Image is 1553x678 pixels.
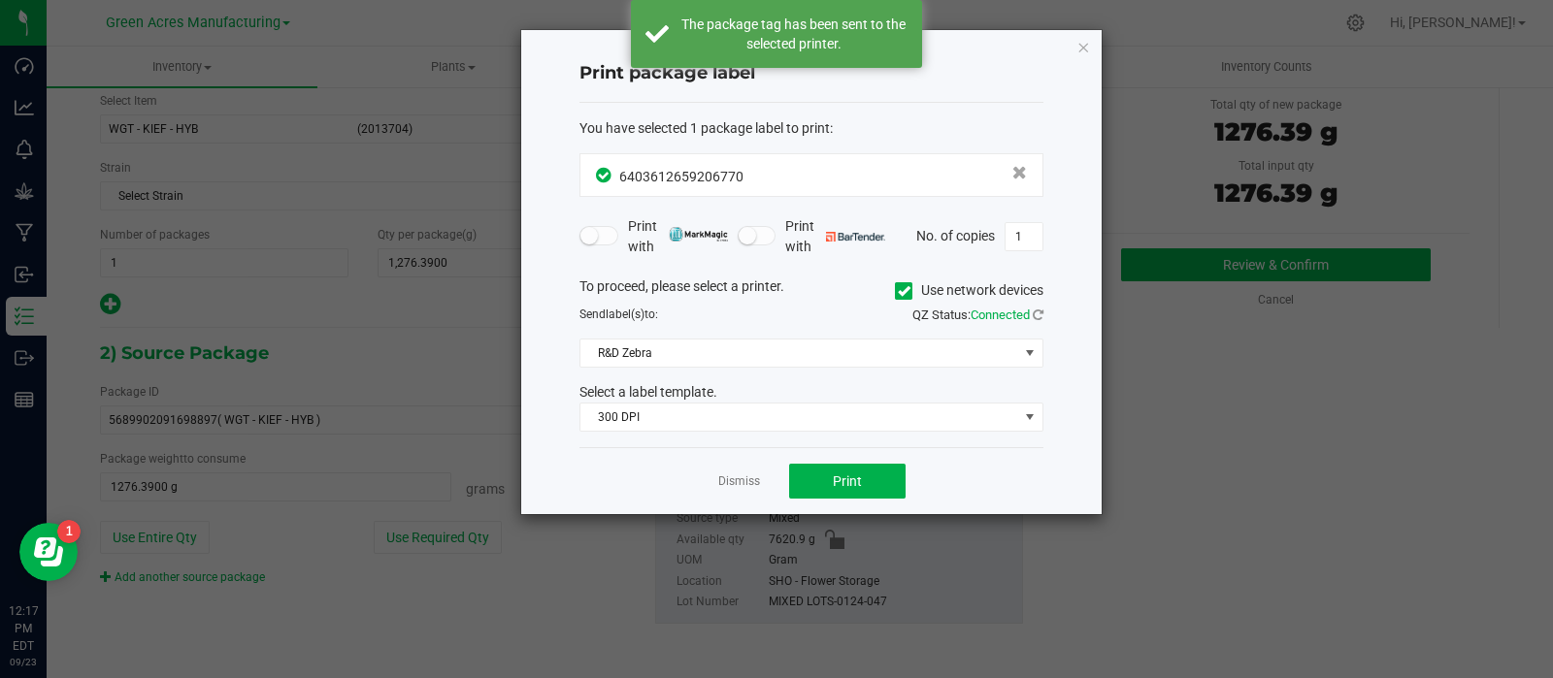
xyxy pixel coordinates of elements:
span: 300 DPI [580,404,1018,431]
span: Print [833,473,862,489]
div: Select a label template. [565,382,1058,403]
iframe: Resource center [19,523,78,581]
label: Use network devices [895,280,1043,301]
span: You have selected 1 package label to print [579,120,830,136]
div: The package tag has been sent to the selected printer. [679,15,908,53]
span: Send to: [579,307,658,321]
span: No. of copies [916,227,995,242]
span: Print with [785,216,885,257]
img: mark_magic_cybra.png [669,227,728,242]
div: : [579,118,1043,139]
span: Connected [971,307,1030,322]
span: label(s) [606,307,644,321]
span: In Sync [596,165,614,185]
img: bartender.png [826,232,885,242]
span: R&D Zebra [580,339,1018,367]
h4: Print package label [579,61,1043,86]
iframe: Resource center unread badge [57,520,81,543]
span: QZ Status: [912,307,1043,322]
div: To proceed, please select a printer. [565,276,1058,306]
span: 6403612659206770 [619,169,743,184]
a: Dismiss [718,473,760,490]
span: Print with [628,216,728,257]
button: Print [789,464,906,499]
